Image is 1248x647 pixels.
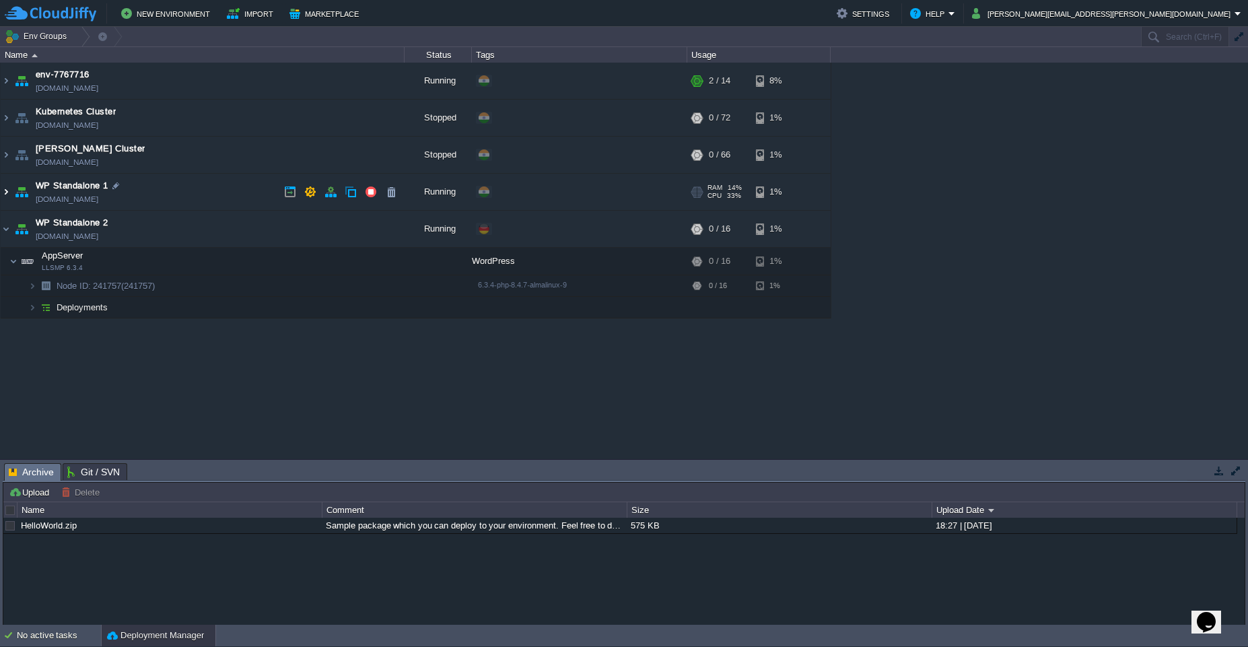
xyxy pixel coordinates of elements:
div: No active tasks [17,625,101,646]
a: [DOMAIN_NAME] [36,156,98,169]
img: AMDAwAAAACH5BAEAAAAALAAAAAABAAEAAAICRAEAOw== [1,174,11,210]
div: 0 / 66 [709,137,730,173]
img: AMDAwAAAACH5BAEAAAAALAAAAAABAAEAAAICRAEAOw== [12,137,31,173]
div: 2 / 14 [709,63,730,99]
button: Marketplace [289,5,363,22]
span: Node ID: 241757 [55,280,157,292]
img: AMDAwAAAACH5BAEAAAAALAAAAAABAAEAAAICRAEAOw== [36,297,55,318]
div: Status [405,47,471,63]
div: Sample package which you can deploy to your environment. Feel free to delete and upload a package... [322,518,626,533]
div: Name [1,47,404,63]
div: 1% [756,248,800,275]
img: CloudJiffy [5,5,96,22]
span: (241757) [121,281,155,291]
span: AppServer [40,250,85,261]
div: 1% [756,211,800,247]
div: 1% [756,174,800,210]
img: AMDAwAAAACH5BAEAAAAALAAAAAABAAEAAAICRAEAOw== [1,137,11,173]
span: Archive [9,464,54,481]
div: 1% [756,100,800,136]
div: Running [405,63,472,99]
a: WP Standalone 1 [36,179,108,193]
button: Upload [9,486,53,498]
span: RAM [707,184,722,192]
a: [DOMAIN_NAME] [36,230,98,243]
a: [DOMAIN_NAME] [36,193,98,206]
div: Name [18,502,322,518]
button: Import [227,5,277,22]
a: [DOMAIN_NAME] [36,81,98,95]
span: LLSMP 6.3.4 [42,264,83,272]
img: AMDAwAAAACH5BAEAAAAALAAAAAABAAEAAAICRAEAOw== [1,100,11,136]
div: 0 / 16 [709,211,730,247]
img: AMDAwAAAACH5BAEAAAAALAAAAAABAAEAAAICRAEAOw== [28,275,36,296]
div: 1% [756,275,800,296]
img: AMDAwAAAACH5BAEAAAAALAAAAAABAAEAAAICRAEAOw== [1,211,11,247]
img: AMDAwAAAACH5BAEAAAAALAAAAAABAAEAAAICRAEAOw== [12,174,31,210]
a: [PERSON_NAME] Cluster [36,142,145,156]
span: 6.3.4-php-8.4.7-almalinux-9 [478,281,567,289]
span: 14% [728,184,742,192]
button: Env Groups [5,27,71,46]
span: CPU [707,192,722,200]
button: New Environment [121,5,214,22]
div: 8% [756,63,800,99]
iframe: chat widget [1191,593,1235,634]
img: AMDAwAAAACH5BAEAAAAALAAAAAABAAEAAAICRAEAOw== [12,63,31,99]
div: 0 / 72 [709,100,730,136]
div: Stopped [405,137,472,173]
button: Settings [837,5,893,22]
img: AMDAwAAAACH5BAEAAAAALAAAAAABAAEAAAICRAEAOw== [12,211,31,247]
div: Running [405,174,472,210]
div: Stopped [405,100,472,136]
a: HelloWorld.zip [21,520,77,531]
img: AMDAwAAAACH5BAEAAAAALAAAAAABAAEAAAICRAEAOw== [18,248,37,275]
img: AMDAwAAAACH5BAEAAAAALAAAAAABAAEAAAICRAEAOw== [36,275,55,296]
img: AMDAwAAAACH5BAEAAAAALAAAAAABAAEAAAICRAEAOw== [9,248,18,275]
img: AMDAwAAAACH5BAEAAAAALAAAAAABAAEAAAICRAEAOw== [28,297,36,318]
div: Usage [688,47,830,63]
div: 1% [756,137,800,173]
div: 0 / 16 [709,275,727,296]
a: Kubernetes Cluster [36,105,116,118]
img: AMDAwAAAACH5BAEAAAAALAAAAAABAAEAAAICRAEAOw== [32,54,38,57]
div: Upload Date [933,502,1237,518]
a: [DOMAIN_NAME] [36,118,98,132]
div: 575 KB [627,518,931,533]
a: WP Standalone 2 [36,216,108,230]
span: Git / SVN [67,464,120,480]
div: Running [405,211,472,247]
button: Deployment Manager [107,629,204,642]
a: Deployments [55,302,110,313]
a: AppServerLLSMP 6.3.4 [40,250,85,261]
div: Tags [473,47,687,63]
button: [PERSON_NAME][EMAIL_ADDRESS][PERSON_NAME][DOMAIN_NAME] [972,5,1235,22]
div: 0 / 16 [709,248,730,275]
div: WordPress [472,248,687,275]
span: 33% [727,192,741,200]
div: Size [628,502,932,518]
img: AMDAwAAAACH5BAEAAAAALAAAAAABAAEAAAICRAEAOw== [1,63,11,99]
a: env-7767716 [36,68,90,81]
button: Delete [61,486,104,498]
a: Node ID: 241757(241757) [55,280,157,292]
div: 18:27 | [DATE] [932,518,1236,533]
button: Help [910,5,948,22]
img: AMDAwAAAACH5BAEAAAAALAAAAAABAAEAAAICRAEAOw== [12,100,31,136]
div: Comment [323,502,627,518]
